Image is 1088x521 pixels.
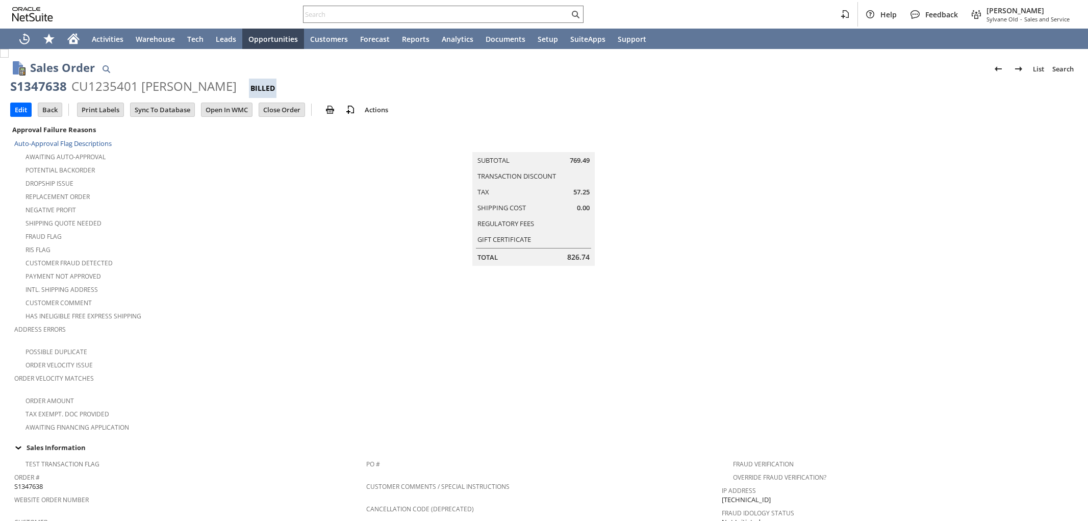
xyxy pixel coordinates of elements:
span: Sylvane Old [986,15,1018,23]
span: Setup [538,34,558,44]
a: Fraud Idology Status [722,509,794,517]
a: Test Transaction Flag [26,460,99,468]
a: Payment not approved [26,272,101,281]
span: Activities [92,34,123,44]
a: SuiteApps [564,29,612,49]
svg: logo [12,7,53,21]
a: Order Velocity Matches [14,374,94,383]
img: Next [1013,63,1025,75]
a: Customer Comments / Special Instructions [366,482,510,491]
input: Search [303,8,569,20]
a: Reports [396,29,436,49]
a: Setup [532,29,564,49]
a: Opportunities [242,29,304,49]
a: Auto-Approval Flag Descriptions [14,139,112,148]
a: PO # [366,460,380,468]
a: Activities [86,29,130,49]
span: Warehouse [136,34,175,44]
a: Subtotal [477,156,510,165]
a: Actions [361,105,392,114]
span: Tech [187,34,204,44]
svg: Search [569,8,581,20]
a: Website Order Number [14,495,89,504]
span: SuiteApps [570,34,605,44]
span: Feedback [925,10,958,19]
input: Print Labels [78,103,123,116]
a: Customer Fraud Detected [26,259,113,267]
img: Previous [992,63,1004,75]
span: S1347638 [14,482,43,491]
a: Leads [210,29,242,49]
span: 57.25 [573,187,590,197]
span: Opportunities [248,34,298,44]
a: Warehouse [130,29,181,49]
img: print.svg [324,104,336,116]
span: 769.49 [570,156,590,165]
a: Order Velocity Issue [26,361,93,369]
a: Tax [477,187,489,196]
a: Shipping Quote Needed [26,219,102,228]
svg: Shortcuts [43,33,55,45]
span: 826.74 [567,252,590,262]
a: IP Address [722,486,756,495]
a: Order # [14,473,40,482]
h1: Sales Order [30,59,95,76]
input: Edit [11,103,31,116]
span: Reports [402,34,429,44]
div: Sales Information [10,441,1074,454]
a: Possible Duplicate [26,348,87,356]
img: add-record.svg [344,104,357,116]
span: 0.00 [577,203,590,213]
a: Fraud Verification [733,460,794,468]
div: CU1235401 [PERSON_NAME] [71,78,237,94]
a: Override Fraud Verification? [733,473,826,482]
a: Regulatory Fees [477,219,534,228]
a: Order Amount [26,396,74,405]
a: Tech [181,29,210,49]
div: Billed [249,79,276,98]
svg: Home [67,33,80,45]
div: Shortcuts [37,29,61,49]
input: Open In WMC [201,103,252,116]
a: Gift Certificate [477,235,531,244]
a: Dropship Issue [26,179,73,188]
span: Support [618,34,646,44]
a: Forecast [354,29,396,49]
a: Customers [304,29,354,49]
a: Documents [479,29,532,49]
img: Quick Find [100,63,112,75]
span: Leads [216,34,236,44]
input: Back [38,103,62,116]
a: RIS flag [26,245,50,254]
div: Approval Failure Reasons [10,123,362,136]
a: Transaction Discount [477,171,556,181]
td: Sales Information [10,441,1078,454]
span: Help [880,10,897,19]
a: Search [1048,61,1078,77]
a: Tax Exempt. Doc Provided [26,410,109,418]
a: Home [61,29,86,49]
a: Negative Profit [26,206,76,214]
div: S1347638 [10,78,67,94]
a: Has Ineligible Free Express Shipping [26,312,141,320]
a: Awaiting Financing Application [26,423,129,432]
a: Fraud Flag [26,232,62,241]
span: Analytics [442,34,473,44]
a: Analytics [436,29,479,49]
a: Customer Comment [26,299,92,307]
input: Close Order [259,103,305,116]
a: Cancellation Code (deprecated) [366,505,474,513]
a: Replacement Order [26,192,90,201]
span: - [1020,15,1022,23]
span: [PERSON_NAME] [986,6,1070,15]
input: Sync To Database [131,103,194,116]
span: [TECHNICAL_ID] [722,495,771,505]
a: Intl. Shipping Address [26,285,98,294]
a: Total [477,253,498,262]
a: Potential Backorder [26,166,95,175]
a: List [1029,61,1048,77]
span: Sales and Service [1024,15,1070,23]
span: Customers [310,34,348,44]
svg: Recent Records [18,33,31,45]
a: Shipping Cost [477,203,526,212]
